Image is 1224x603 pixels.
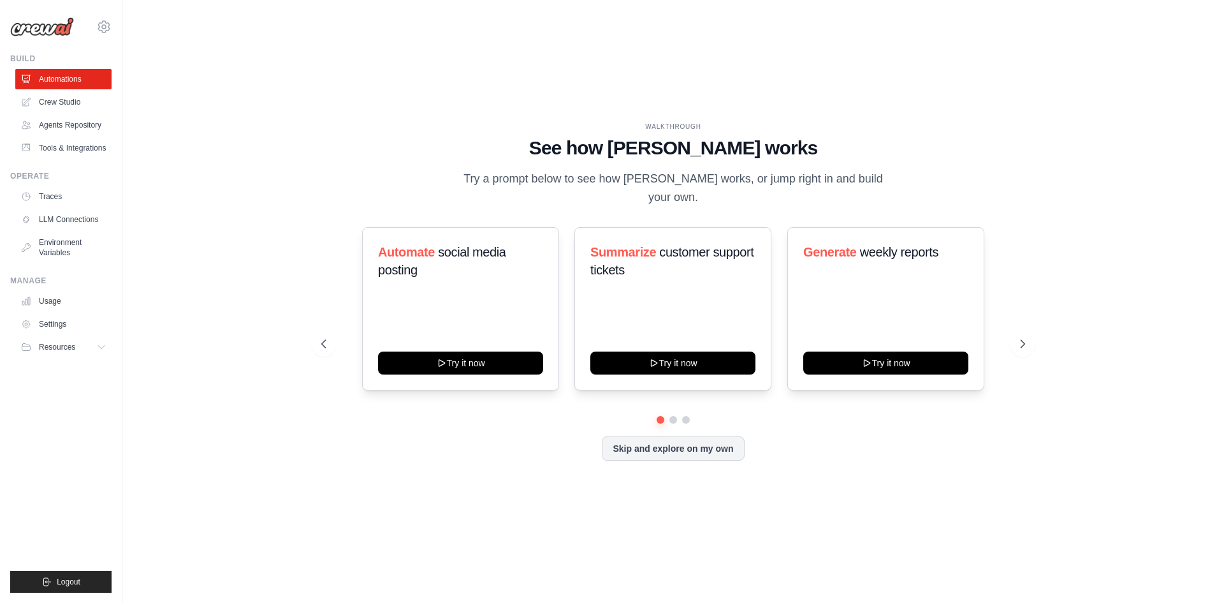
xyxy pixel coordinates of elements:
button: Skip and explore on my own [602,436,744,461]
span: social media posting [378,245,506,277]
span: weekly reports [859,245,938,259]
button: Try it now [378,352,543,375]
span: Automate [378,245,435,259]
a: LLM Connections [15,209,112,230]
a: Environment Variables [15,232,112,263]
span: Generate [803,245,857,259]
span: Summarize [590,245,656,259]
a: Tools & Integrations [15,138,112,158]
a: Crew Studio [15,92,112,112]
iframe: Chat Widget [1160,542,1224,603]
img: Logo [10,17,74,36]
h1: See how [PERSON_NAME] works [321,137,1025,160]
a: Automations [15,69,112,89]
span: Resources [39,342,75,352]
a: Agents Repository [15,115,112,135]
div: Operate [10,171,112,181]
span: customer support tickets [590,245,754,277]
button: Logout [10,571,112,593]
button: Resources [15,337,112,357]
a: Traces [15,186,112,207]
div: Manage [10,276,112,286]
div: WALKTHROUGH [321,122,1025,131]
div: Build [10,54,112,64]
button: Try it now [590,352,755,375]
span: Logout [57,577,80,587]
p: Try a prompt below to see how [PERSON_NAME] works, or jump right in and build your own. [459,170,887,207]
a: Usage [15,291,112,311]
button: Try it now [803,352,968,375]
a: Settings [15,314,112,334]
